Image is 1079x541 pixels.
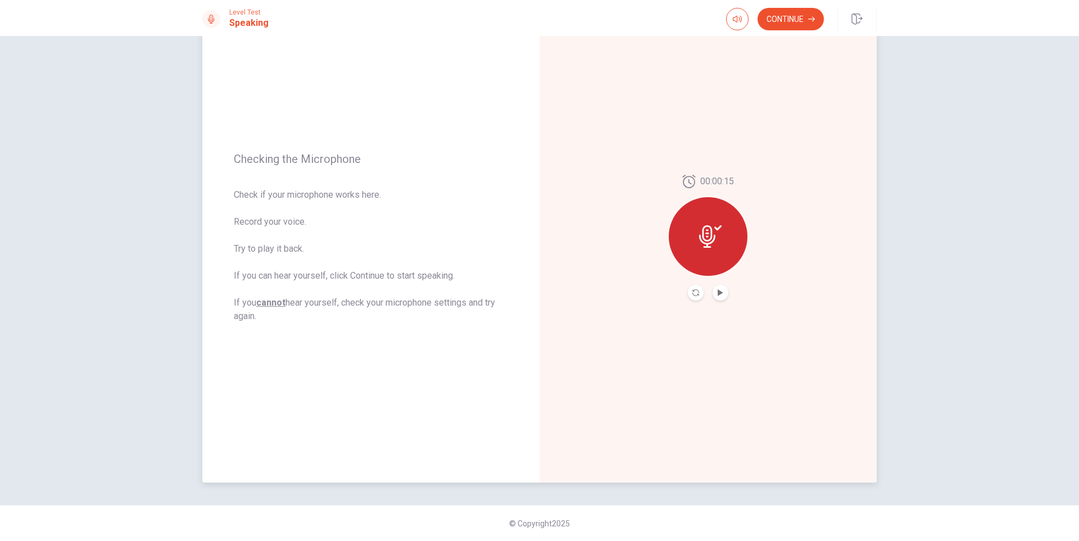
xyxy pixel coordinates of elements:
[234,188,508,323] span: Check if your microphone works here. Record your voice. Try to play it back. If you can hear your...
[234,152,508,166] span: Checking the Microphone
[713,285,728,301] button: Play Audio
[229,16,269,30] h1: Speaking
[688,285,704,301] button: Record Again
[758,8,824,30] button: Continue
[700,175,734,188] span: 00:00:15
[509,519,570,528] span: © Copyright 2025
[229,8,269,16] span: Level Test
[256,297,285,308] u: cannot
